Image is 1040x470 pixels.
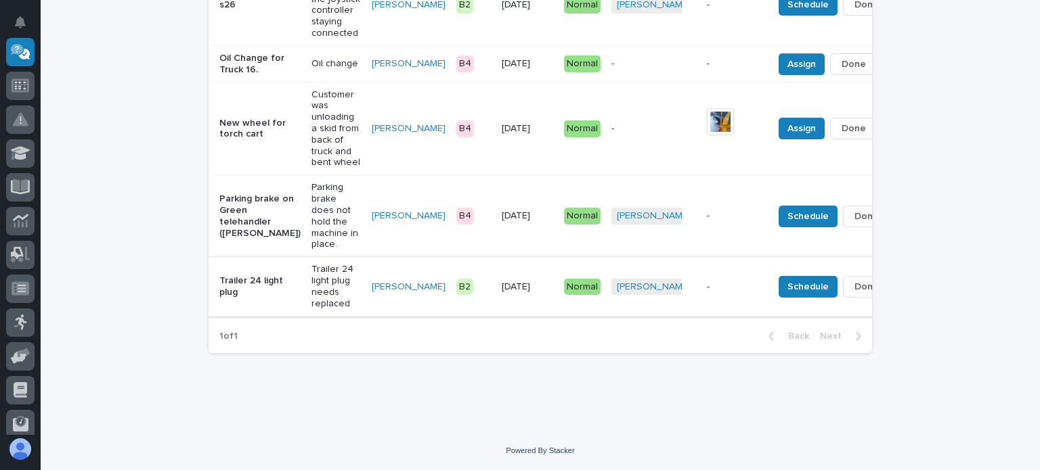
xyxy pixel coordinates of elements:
div: Normal [564,55,601,72]
tr: Trailer 24 light plugTrailer 24 light plug needs replaced[PERSON_NAME] B2[DATE]Normal[PERSON_NAME... [209,257,936,316]
p: [DATE] [502,210,552,222]
span: Assign [787,56,816,72]
button: Done [843,206,890,227]
p: Customer was unloading a skid from back of truck and bent wheel [311,89,361,169]
button: Assign [779,118,825,139]
a: [PERSON_NAME] [617,281,691,293]
span: Back [780,330,809,342]
button: Schedule [779,206,838,227]
span: Assign [787,120,816,137]
span: Done [842,120,866,137]
button: Assign [779,53,825,75]
a: [PERSON_NAME] [372,58,446,70]
p: Oil change [311,58,361,70]
a: [PERSON_NAME] [372,123,446,135]
div: Normal [564,120,601,137]
button: Done [830,53,877,75]
tr: Oil Change for Truck 16.Oil change[PERSON_NAME] B4[DATE]Normal--AssignDone [209,46,936,83]
a: [PERSON_NAME] [372,210,446,222]
button: Next [815,330,872,342]
p: [DATE] [502,123,552,135]
span: Done [854,279,879,295]
div: Normal [564,208,601,225]
tr: New wheel for torch cartCustomer was unloading a skid from back of truck and bent wheel[PERSON_NA... [209,83,936,176]
button: Notifications [6,8,35,37]
p: - [707,210,762,222]
div: B4 [456,120,474,137]
div: Normal [564,279,601,296]
p: Parking brake does not hold the machine in place. [311,182,361,250]
p: Oil Change for Truck 16. [219,53,301,76]
div: B4 [456,55,474,72]
span: Done [842,56,866,72]
div: B2 [456,279,473,296]
p: Trailer 24 light plug needs replaced [311,264,361,309]
span: Next [820,330,850,342]
p: - [611,58,696,70]
p: New wheel for torch cart [219,118,301,141]
p: [DATE] [502,281,552,293]
button: Done [843,276,890,298]
p: - [707,281,762,293]
a: [PERSON_NAME] [372,281,446,293]
a: Powered By Stacker [506,446,574,454]
tr: Parking brake on Green telehandler ([PERSON_NAME])Parking brake does not hold the machine in plac... [209,175,936,257]
span: Done [854,208,879,225]
button: Done [830,118,877,139]
button: users-avatar [6,435,35,463]
p: [DATE] [502,58,552,70]
p: Parking brake on Green telehandler ([PERSON_NAME]) [219,193,301,239]
p: 1 of 1 [209,320,248,353]
p: - [611,123,696,135]
div: B4 [456,208,474,225]
span: Schedule [787,208,829,225]
p: Trailer 24 light plug [219,275,301,298]
span: Schedule [787,279,829,295]
button: Schedule [779,276,838,298]
button: Back [758,330,815,342]
div: Notifications [17,16,35,38]
p: - [707,58,762,70]
a: [PERSON_NAME] [617,210,691,222]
